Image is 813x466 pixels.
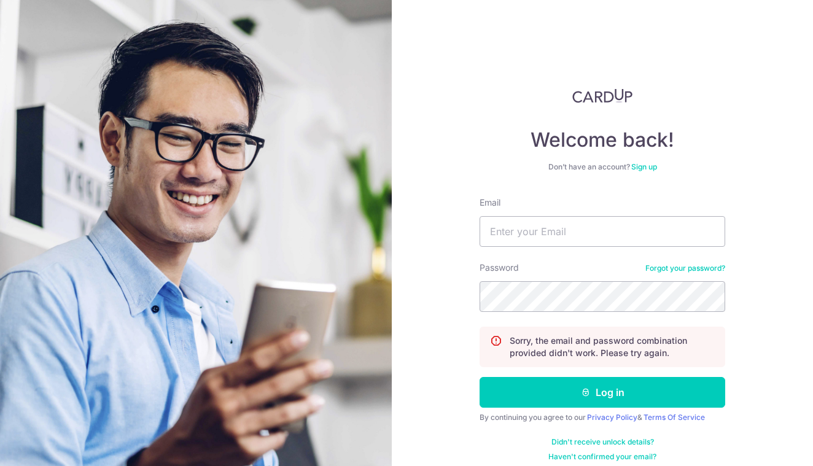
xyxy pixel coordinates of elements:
button: Log in [480,377,725,408]
input: Enter your Email [480,216,725,247]
label: Email [480,196,500,209]
a: Privacy Policy [587,413,637,422]
div: Don’t have an account? [480,162,725,172]
a: Sign up [631,162,657,171]
h4: Welcome back! [480,128,725,152]
img: CardUp Logo [572,88,632,103]
label: Password [480,262,519,274]
a: Didn't receive unlock details? [551,437,654,447]
a: Terms Of Service [644,413,705,422]
div: By continuing you agree to our & [480,413,725,422]
a: Haven't confirmed your email? [548,452,656,462]
a: Forgot your password? [645,263,725,273]
p: Sorry, the email and password combination provided didn't work. Please try again. [510,335,715,359]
